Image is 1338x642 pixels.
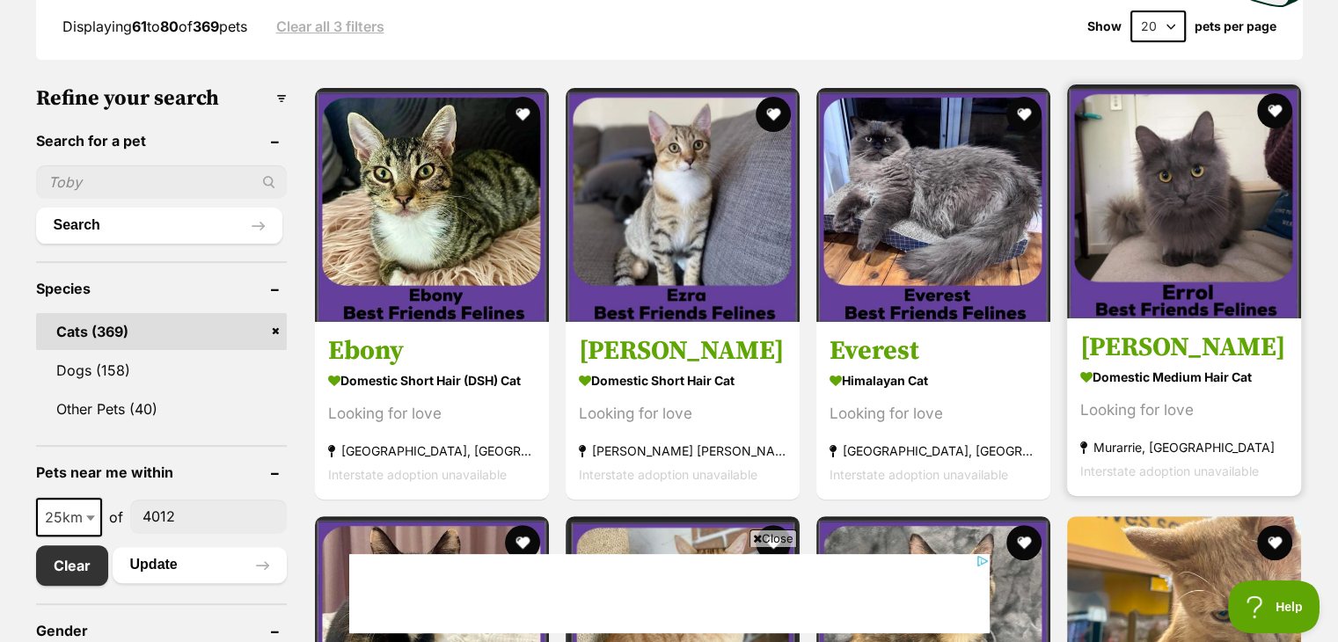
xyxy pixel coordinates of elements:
h3: Everest [830,334,1037,368]
span: Displaying to of pets [62,18,247,35]
strong: 61 [132,18,147,35]
button: favourite [1006,525,1042,560]
span: 25km [38,505,100,529]
a: Clear all 3 filters [276,18,384,34]
span: of [109,507,123,528]
button: favourite [756,97,791,132]
strong: Himalayan Cat [830,368,1037,393]
header: Search for a pet [36,133,287,149]
a: [PERSON_NAME] Domestic Short Hair Cat Looking for love [PERSON_NAME] [PERSON_NAME], [GEOGRAPHIC_D... [566,321,800,500]
strong: Domestic Short Hair Cat [579,368,786,393]
strong: [GEOGRAPHIC_DATA], [GEOGRAPHIC_DATA] [830,439,1037,463]
strong: [PERSON_NAME] [PERSON_NAME], [GEOGRAPHIC_DATA] [579,439,786,463]
h3: Ebony [328,334,536,368]
button: favourite [505,525,540,560]
div: Looking for love [830,402,1037,426]
a: Everest Himalayan Cat Looking for love [GEOGRAPHIC_DATA], [GEOGRAPHIC_DATA] Interstate adoption u... [816,321,1050,500]
button: Search [36,208,282,243]
button: favourite [505,97,540,132]
button: favourite [756,525,791,560]
div: Looking for love [328,402,536,426]
span: Close [749,529,797,547]
strong: Domestic Short Hair (DSH) Cat [328,368,536,393]
span: 25km [36,498,102,536]
div: Looking for love [579,402,786,426]
button: favourite [1006,97,1042,132]
img: Errol - Domestic Medium Hair Cat [1067,84,1301,318]
h3: Refine your search [36,86,287,111]
img: Ezra - Domestic Short Hair Cat [566,88,800,322]
strong: Murarrie, [GEOGRAPHIC_DATA] [1080,435,1288,459]
header: Species [36,281,287,296]
h3: [PERSON_NAME] [579,334,786,368]
span: Interstate adoption unavailable [328,467,507,482]
h3: [PERSON_NAME] [1080,331,1288,364]
strong: 80 [160,18,179,35]
iframe: Help Scout Beacon - Open [1228,580,1320,633]
button: favourite [1257,525,1292,560]
span: Interstate adoption unavailable [830,467,1008,482]
img: Ebony - Domestic Short Hair (DSH) Cat [315,88,549,322]
strong: 369 [193,18,219,35]
header: Pets near me within [36,464,287,480]
span: Interstate adoption unavailable [1080,463,1259,478]
button: Update [113,547,287,582]
label: pets per page [1195,19,1276,33]
header: Gender [36,623,287,638]
a: Dogs (158) [36,352,287,389]
a: [PERSON_NAME] Domestic Medium Hair Cat Looking for love Murarrie, [GEOGRAPHIC_DATA] Interstate ad... [1067,317,1301,496]
a: Cats (369) [36,313,287,350]
iframe: Advertisement [349,554,990,633]
a: Ebony Domestic Short Hair (DSH) Cat Looking for love [GEOGRAPHIC_DATA], [GEOGRAPHIC_DATA] Interst... [315,321,549,500]
div: Looking for love [1080,398,1288,422]
strong: [GEOGRAPHIC_DATA], [GEOGRAPHIC_DATA] [328,439,536,463]
a: Clear [36,545,108,586]
img: Everest - Himalayan Cat [816,88,1050,322]
a: Other Pets (40) [36,390,287,427]
input: Toby [36,165,287,199]
input: postcode [130,500,287,533]
strong: Domestic Medium Hair Cat [1080,364,1288,390]
span: Interstate adoption unavailable [579,467,757,482]
span: Show [1087,19,1122,33]
button: favourite [1257,93,1292,128]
